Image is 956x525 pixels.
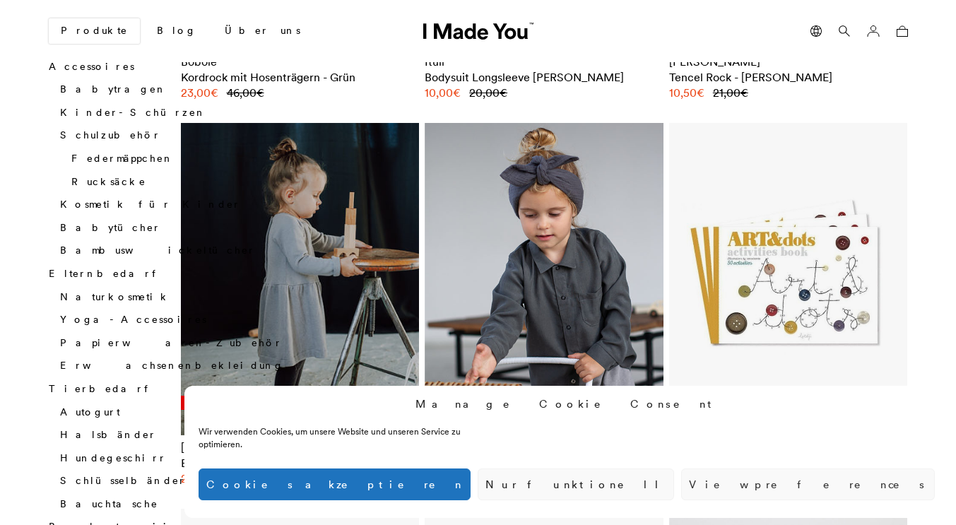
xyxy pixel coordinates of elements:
a: Elternbedarf [49,267,163,280]
a: ART&DOTS - Aktivitätenbuch -50% [669,123,908,435]
span: € [740,85,748,100]
button: Cookies akzeptieren [199,468,471,500]
a: Blog [146,19,208,43]
a: Kosmetik für Kinder [60,199,241,211]
a: Accessoires [49,60,134,73]
a: Kinder-Schürzen [60,106,206,119]
span: € [697,85,704,100]
a: Bobole Kordrock mit Hosenträgern - Grün 46,00€ 23,00€ [181,54,420,101]
h2: Kordrock mit Hosenträgern - Grün [181,69,420,85]
bdi: 10,50 [669,85,704,100]
a: Hundegeschirr [60,452,167,464]
img: Bluse Tencel - Grau [425,123,663,435]
a: Erwachsenenbekleidung [60,360,284,372]
button: Nur funktionell [478,468,674,500]
a: Naturkosmetik [60,290,170,303]
bdi: 21,00 [713,85,748,100]
a: Rucksäcke [71,175,146,188]
div: Manage Cookie Consent [415,396,718,411]
a: [PERSON_NAME] Tencel Rock - [PERSON_NAME] 21,00€ 10,50€ [669,54,908,101]
div: Wir verwenden Cookies, um unsere Website und unseren Service zu optimieren. [199,425,505,451]
a: Bambuswickeltücher [60,244,256,257]
a: Ituli Bodysuit Longsleeve [PERSON_NAME] 20,00€ 10,00€ [425,54,663,101]
a: Baumwolle Kleid - Grau -50% [181,123,420,435]
h2: Tencel Rock - [PERSON_NAME] [669,69,908,85]
a: Bluse Tencel - Grau -50% [425,123,663,435]
a: Babytragen [60,83,167,96]
a: Babytücher [60,221,161,234]
bdi: 20,00 [469,85,507,100]
span: € [453,85,461,100]
h2: Bodysuit Longsleeve [PERSON_NAME] [425,69,663,85]
a: Tierbedarf [49,382,155,395]
a: Schlüsselbänder [60,475,187,488]
a: Papierwaren-Zubehör [60,336,283,349]
a: Halsbänder [60,428,157,441]
a: Produkte [49,18,140,44]
a: Yoga-Accessoires [60,314,206,326]
a: Autogurt [60,406,120,418]
a: Bauchtasche [60,497,158,510]
bdi: 10,00 [425,85,461,100]
a: Schulzubehör [60,129,161,142]
a: Federmäppchen [71,152,174,165]
button: View preferences [681,468,935,500]
img: ART&DOTS - Aktivitätenbuch [681,138,896,420]
a: Über uns [213,19,312,43]
img: Baumwolle Kleid - Grau [181,123,420,435]
span: € [500,85,507,100]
